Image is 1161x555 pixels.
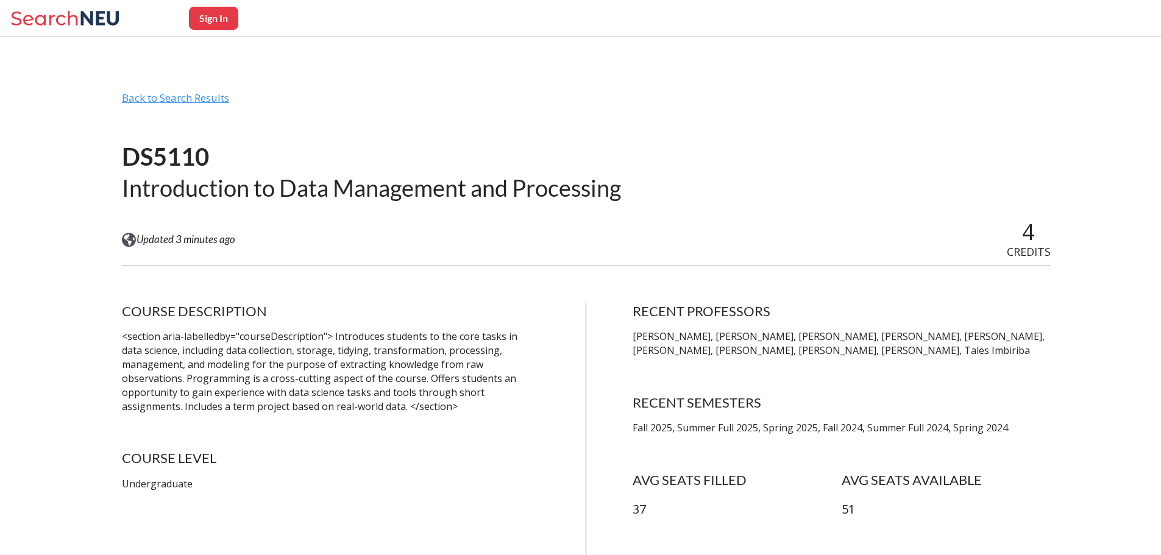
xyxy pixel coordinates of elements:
[633,421,1051,435] p: Fall 2025, Summer Full 2025, Spring 2025, Fall 2024, Summer Full 2024, Spring 2024
[122,91,1051,115] div: Back to Search Results
[1022,217,1035,247] span: 4
[122,477,540,491] p: Undergraduate
[1007,244,1051,259] span: CREDITS
[122,450,540,467] h4: COURSE LEVEL
[842,501,1051,518] p: 51
[122,173,621,203] h2: Introduction to Data Management and Processing
[842,472,1051,489] h4: AVG SEATS AVAILABLE
[122,141,621,172] h1: DS5110
[633,330,1051,358] p: [PERSON_NAME], [PERSON_NAME], [PERSON_NAME], [PERSON_NAME], [PERSON_NAME], [PERSON_NAME], [PERSON...
[189,7,238,30] button: Sign In
[633,303,1051,320] h4: RECENT PROFESSORS
[122,303,540,320] h4: COURSE DESCRIPTION
[633,501,842,518] p: 37
[633,472,842,489] h4: AVG SEATS FILLED
[137,233,235,246] span: Updated 3 minutes ago
[122,330,540,413] p: <section aria-labelledby="courseDescription"> Introduces students to the core tasks in data scien...
[633,394,1051,411] h4: RECENT SEMESTERS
